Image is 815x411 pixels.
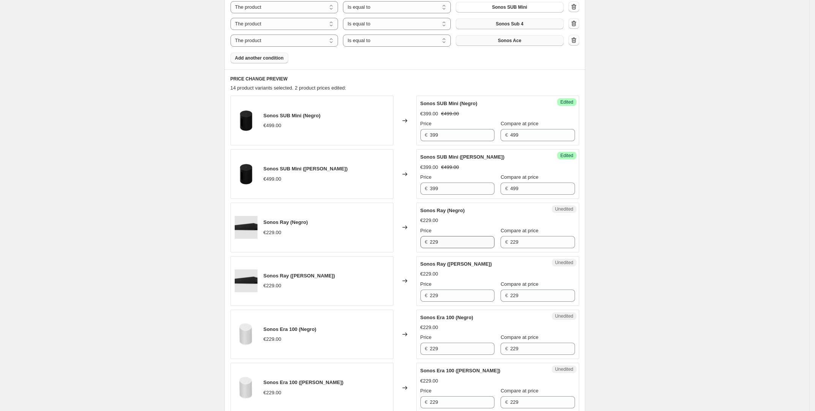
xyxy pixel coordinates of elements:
span: Price [420,121,432,126]
img: producto-49146-63_80x.jpg [235,376,257,399]
button: Sonos Ace [456,35,564,46]
span: € [505,293,508,298]
span: Sonos Era 100 (Negro) [420,315,473,320]
h6: PRICE CHANGE PREVIEW [231,76,579,82]
span: Compare at price [501,281,539,287]
span: Compare at price [501,388,539,394]
button: Sonos SUB Mini [456,2,564,13]
span: €229.00 [264,390,281,395]
span: €499.00 [441,164,459,170]
span: Price [420,228,432,233]
span: Sonos SUB Mini [492,4,527,10]
span: €499.00 [441,111,459,117]
span: Sonos Ace [498,38,521,44]
span: € [505,399,508,405]
span: Compare at price [501,174,539,180]
span: Unedited [555,366,573,372]
span: €229.00 [264,283,281,288]
span: Compare at price [501,334,539,340]
span: € [425,293,428,298]
span: Sonos SUB Mini (Negro) [420,101,477,106]
span: €229.00 [420,217,438,223]
span: €499.00 [264,123,281,128]
img: producto-49146-63_80x.jpg [235,323,257,346]
span: € [425,399,428,405]
span: € [505,239,508,245]
span: Unedited [555,206,573,212]
span: € [425,239,428,245]
span: €229.00 [264,230,281,235]
span: €229.00 [420,324,438,330]
span: Sonos SUB Mini ([PERSON_NAME]) [420,154,505,160]
span: Price [420,281,432,287]
span: € [425,132,428,138]
span: Sonos Ray (Negro) [420,208,465,213]
img: sonos-ray_1024x1024_2x_8c5f0046-bcb2-46c9-ad99-9578637e20a0_80x.webp [235,216,257,239]
span: Unedited [555,260,573,266]
span: € [505,132,508,138]
span: Sonos Era 100 ([PERSON_NAME]) [264,380,344,385]
span: Compare at price [501,121,539,126]
span: Sonos Sub 4 [496,21,523,27]
span: Sonos Ray ([PERSON_NAME]) [264,273,335,279]
span: 14 product variants selected. 2 product prices edited: [231,85,346,91]
span: €499.00 [264,176,281,182]
span: €229.00 [264,336,281,342]
img: Sonos_mini_2_1024x1024_2x_a8b3d996-1d81-43af-a883-4cb6f90a6475_80x.webp [235,163,257,186]
span: €399.00 [420,164,438,170]
span: Sonos Ray (Negro) [264,219,308,225]
span: Edited [560,153,573,159]
span: Price [420,334,432,340]
span: Unedited [555,313,573,319]
span: Price [420,388,432,394]
span: € [425,346,428,351]
span: Compare at price [501,228,539,233]
span: Add another condition [235,55,284,61]
span: € [505,346,508,351]
span: Sonos Era 100 (Negro) [264,326,316,332]
img: sonos-ray_1024x1024_2x_8c5f0046-bcb2-46c9-ad99-9578637e20a0_80x.webp [235,269,257,292]
span: €399.00 [420,111,438,117]
span: Sonos Ray ([PERSON_NAME]) [420,261,492,267]
span: Sonos Era 100 ([PERSON_NAME]) [420,368,501,373]
span: Price [420,174,432,180]
span: Edited [560,99,573,105]
span: Sonos SUB Mini (Negro) [264,113,321,118]
span: Sonos SUB Mini ([PERSON_NAME]) [264,166,348,172]
span: €229.00 [420,378,438,384]
button: Add another condition [231,53,288,63]
img: Sonos_mini_2_1024x1024_2x_a8b3d996-1d81-43af-a883-4cb6f90a6475_80x.webp [235,109,257,132]
span: € [425,186,428,191]
span: €229.00 [420,271,438,277]
span: € [505,186,508,191]
button: Sonos Sub 4 [456,19,564,29]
